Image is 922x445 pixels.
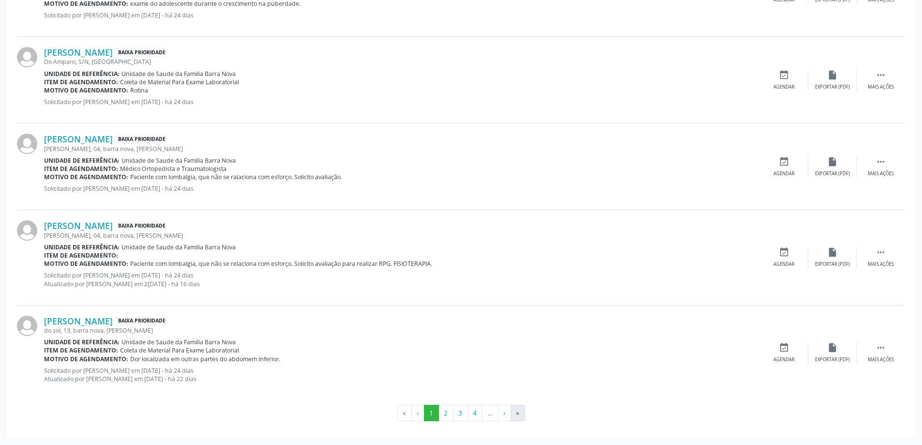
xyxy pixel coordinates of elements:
[130,173,342,181] span: Paciente com lombalgia, que não se ralaciona com esforço. Solicito avaliação.
[779,247,789,258] i: event_available
[44,251,118,260] b: Item de agendamento:
[44,58,760,66] div: Do Amparo, S/N, [GEOGRAPHIC_DATA]
[120,78,239,86] span: Coleta de Material Para Exame Laboratorial
[868,356,894,363] div: Mais ações
[876,247,886,258] i: 
[44,134,113,144] a: [PERSON_NAME]
[44,173,128,181] b: Motivo de agendamento:
[773,84,795,91] div: Agendar
[44,326,760,335] div: do sol, 13, barra nova, [PERSON_NAME]
[773,356,795,363] div: Agendar
[868,261,894,268] div: Mais ações
[17,405,905,421] ul: Pagination
[116,134,167,144] span: Baixa Prioridade
[876,156,886,167] i: 
[121,243,236,251] span: Unidade de Saude da Familia Barra Nova
[44,355,128,363] b: Motivo de agendamento:
[130,260,432,268] span: Paciente com lombalgia, que não se relaciona com esforço. Solicito avaliação para realizar RPG. F...
[876,70,886,80] i: 
[468,405,483,421] button: Go to page 4
[44,231,760,240] div: [PERSON_NAME], 04, barra nova, [PERSON_NAME]
[827,342,838,353] i: insert_drive_file
[44,243,120,251] b: Unidade de referência:
[17,220,37,241] img: img
[120,165,227,173] span: Médico Ortopedista e Traumatologista
[44,47,113,58] a: [PERSON_NAME]
[44,220,113,231] a: [PERSON_NAME]
[121,338,236,346] span: Unidade de Saude da Familia Barra Nova
[868,84,894,91] div: Mais ações
[438,405,453,421] button: Go to page 2
[44,316,113,326] a: [PERSON_NAME]
[116,47,167,58] span: Baixa Prioridade
[779,342,789,353] i: event_available
[815,170,850,177] div: Exportar (PDF)
[868,170,894,177] div: Mais ações
[130,86,148,94] span: Rotina
[779,70,789,80] i: event_available
[511,405,525,421] button: Go to last page
[17,316,37,336] img: img
[44,260,128,268] b: Motivo de agendamento:
[120,346,239,354] span: Coleta de Material Para Exame Laboratorial
[44,70,120,78] b: Unidade de referência:
[44,11,760,19] p: Solicitado por [PERSON_NAME] em [DATE] - há 24 dias
[815,84,850,91] div: Exportar (PDF)
[44,271,760,288] p: Solicitado por [PERSON_NAME] em [DATE] - há 24 dias Atualizado por [PERSON_NAME] em 2[DATE] - há ...
[44,184,760,193] p: Solicitado por [PERSON_NAME] em [DATE] - há 24 dias
[815,356,850,363] div: Exportar (PDF)
[44,338,120,346] b: Unidade de referência:
[17,47,37,67] img: img
[773,261,795,268] div: Agendar
[453,405,468,421] button: Go to page 3
[121,156,236,165] span: Unidade de Saude da Familia Barra Nova
[121,70,236,78] span: Unidade de Saude da Familia Barra Nova
[130,355,280,363] span: Dor localizada em outras partes do abdomem inferior.
[44,98,760,106] p: Solicitado por [PERSON_NAME] em [DATE] - há 24 dias
[116,221,167,231] span: Baixa Prioridade
[827,156,838,167] i: insert_drive_file
[44,78,118,86] b: Item de agendamento:
[44,346,118,354] b: Item de agendamento:
[876,342,886,353] i: 
[116,316,167,326] span: Baixa Prioridade
[424,405,439,421] button: Go to page 1
[827,247,838,258] i: insert_drive_file
[44,156,120,165] b: Unidade de referência:
[44,367,760,383] p: Solicitado por [PERSON_NAME] em [DATE] - há 24 dias Atualizado por [PERSON_NAME] em [DATE] - há 2...
[44,165,118,173] b: Item de agendamento:
[773,170,795,177] div: Agendar
[498,405,511,421] button: Go to next page
[779,156,789,167] i: event_available
[44,145,760,153] div: [PERSON_NAME], 04, barra nova, [PERSON_NAME]
[815,261,850,268] div: Exportar (PDF)
[44,86,128,94] b: Motivo de agendamento:
[827,70,838,80] i: insert_drive_file
[17,134,37,154] img: img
